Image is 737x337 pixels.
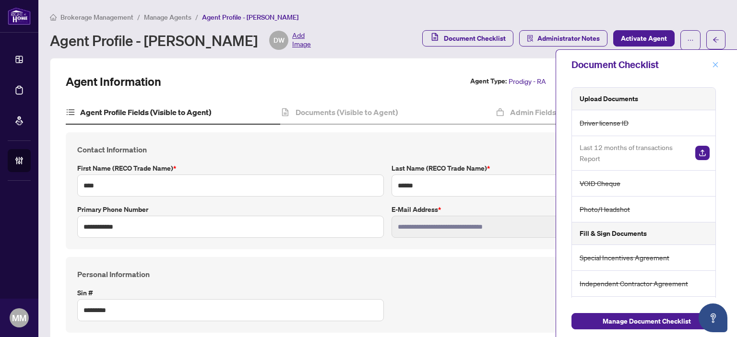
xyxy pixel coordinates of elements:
h2: Agent Information [66,74,161,89]
span: Photo/Headshot [580,204,630,215]
span: ellipsis [687,37,694,44]
h5: Fill & Sign Documents [580,228,647,239]
h4: Agent Profile Fields (Visible to Agent) [80,106,211,118]
img: Upload Document [695,146,710,160]
h4: Contact Information [77,144,698,155]
div: Document Checklist [571,58,709,72]
h4: Documents (Visible to Agent) [296,106,398,118]
span: VOID Cheque [580,178,620,189]
span: Agent Profile - [PERSON_NAME] [202,13,298,22]
button: Open asap [699,303,727,332]
li: / [195,12,198,23]
span: Administrator Notes [537,31,600,46]
span: Special Incentives Agreement [580,252,669,263]
span: solution [527,35,534,42]
span: Driver license ID [580,117,629,128]
span: Add Image [292,31,311,50]
span: close [712,61,719,68]
span: Prodigy - RA [509,76,546,87]
img: logo [8,7,31,25]
li: / [137,12,140,23]
label: Agent Type: [470,76,507,87]
span: Brokerage Management [60,13,133,22]
button: Manage Document Checklist [571,313,722,329]
label: Primary Phone Number [77,204,384,215]
label: Sin # [77,288,384,298]
span: Manage Document Checklist [603,314,691,329]
span: Manage Agents [144,13,191,22]
h4: Admin Fields (Not Visible to Agent) [510,106,633,118]
label: First Name (RECO Trade Name) [77,163,384,174]
button: Administrator Notes [519,30,607,46]
span: Last 12 months of transactions Report [580,142,688,164]
span: Independent Contractor Agreement [580,278,688,289]
span: Document Checklist [444,31,506,46]
label: E-mail Address [392,204,698,215]
h4: Personal Information [77,268,698,280]
button: Activate Agent [613,30,675,46]
span: MM [12,311,26,325]
div: Agent Profile - [PERSON_NAME] [50,31,311,50]
h5: Upload Documents [580,93,638,104]
span: Activate Agent [621,31,667,46]
button: Document Checklist [422,30,513,46]
label: Last Name (RECO Trade Name) [392,163,698,174]
span: home [50,14,57,21]
span: arrow-left [713,36,719,43]
span: DW [273,35,285,46]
